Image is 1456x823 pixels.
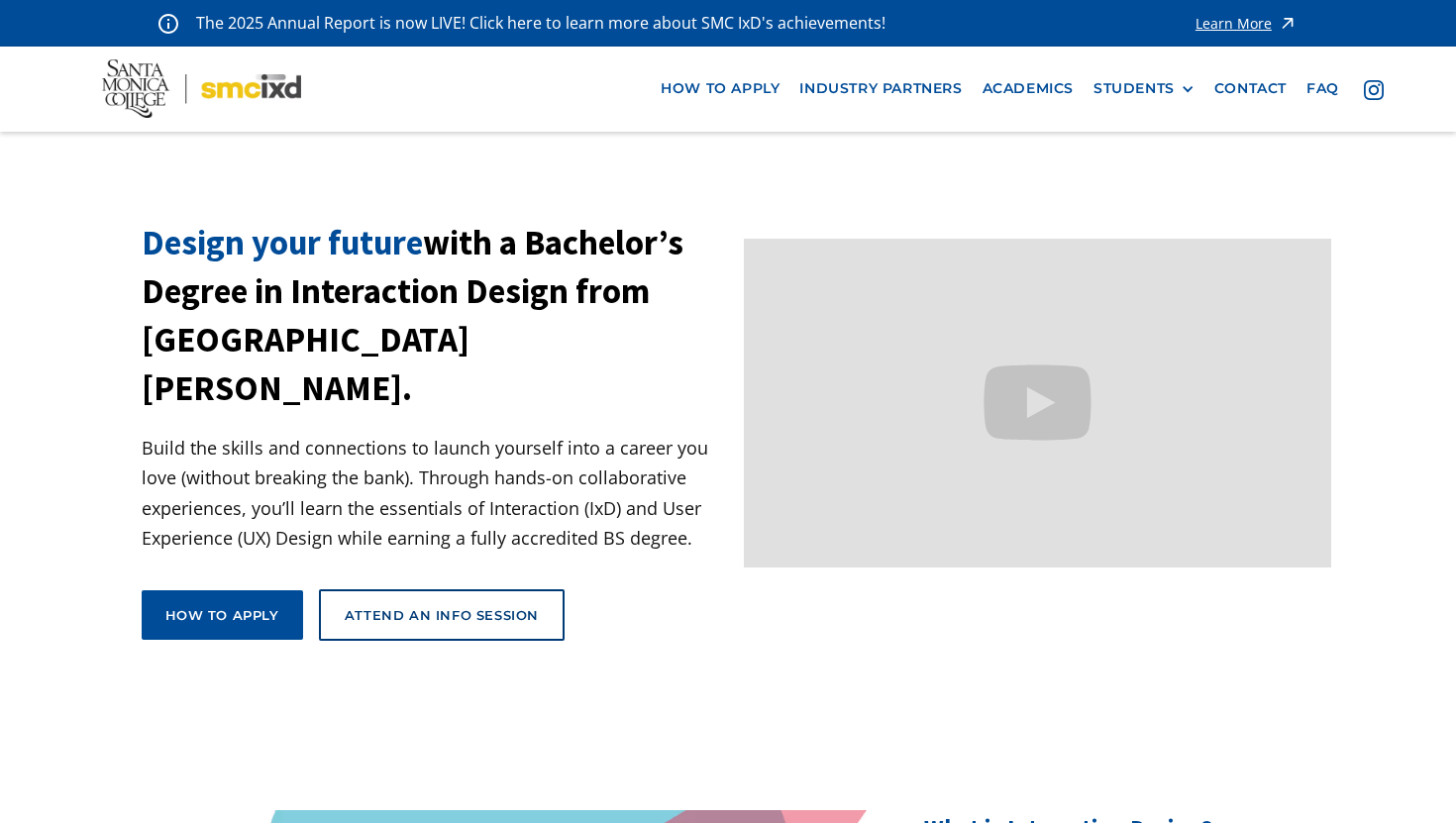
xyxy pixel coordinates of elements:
[973,70,1084,107] a: Academics
[1093,80,1195,97] div: STUDENTS
[1093,80,1175,97] div: STUDENTS
[1278,10,1298,37] img: icon - arrow - alert
[789,70,972,107] a: industry partners
[196,10,887,37] p: The 2025 Annual Report is now LIVE! Click here to learn more about SMC IxD's achievements!
[1297,70,1349,107] a: faq
[744,239,1331,568] iframe: Design your future with a Bachelor's Degree in Interaction Design from Santa Monica College
[102,59,301,118] img: Santa Monica College - SMC IxD logo
[1196,17,1272,31] div: Learn More
[651,70,789,107] a: how to apply
[158,13,178,34] img: icon - information - alert
[1364,80,1384,100] img: icon - instagram
[142,219,729,413] h1: with a Bachelor’s Degree in Interaction Design from [GEOGRAPHIC_DATA][PERSON_NAME].
[142,590,303,640] a: How to apply
[165,606,279,624] div: How to apply
[1204,70,1297,107] a: contact
[142,221,423,264] span: Design your future
[345,606,539,624] div: Attend an Info Session
[319,589,565,641] a: Attend an Info Session
[142,433,729,554] p: Build the skills and connections to launch yourself into a career you love (without breaking the ...
[1196,10,1298,37] a: Learn More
